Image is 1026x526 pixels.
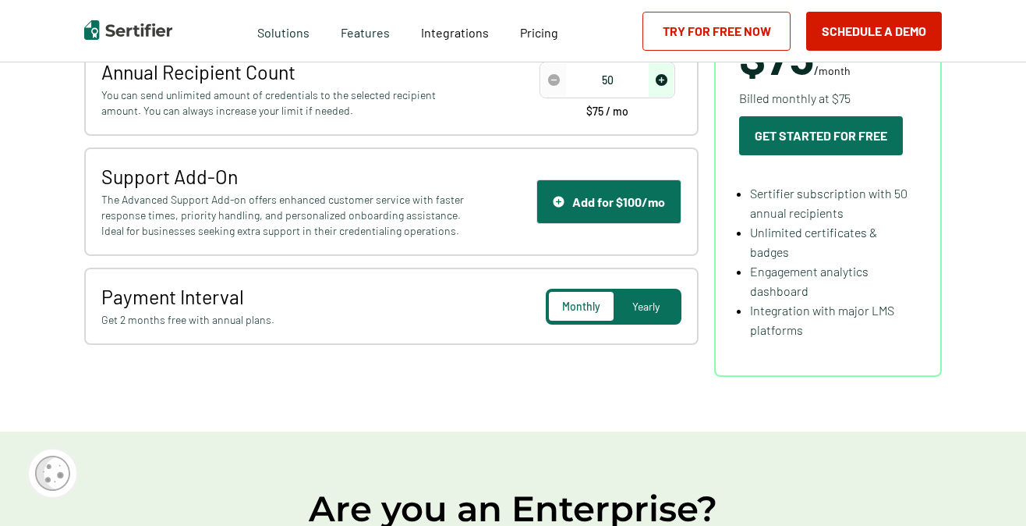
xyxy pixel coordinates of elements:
img: Support Icon [553,196,564,208]
span: Features [341,21,390,41]
iframe: Chat Widget [948,451,1026,526]
span: Engagement analytics dashboard [750,264,869,298]
span: Billed monthly at $75 [739,88,851,108]
span: Monthly [562,300,600,313]
span: Support Add-On [101,165,469,188]
span: Sertifier subscription with 50 annual recipients [750,186,907,220]
span: month [819,64,851,77]
span: Unlimited certificates & badges [750,225,877,259]
a: Try for Free Now [642,12,791,51]
span: Get 2 months free with annual plans. [101,312,469,328]
img: Cookie Popup Icon [35,456,70,491]
span: Annual Recipient Count [101,60,469,84]
a: Pricing [520,21,558,41]
img: Decrease Icon [548,74,560,86]
span: Solutions [257,21,310,41]
span: You can send unlimited amount of credentials to the selected recipient amount. You can always inc... [101,87,469,119]
span: increase number [649,63,674,97]
span: decrease number [541,63,566,97]
div: Add for $100/mo [553,194,665,209]
span: The Advanced Support Add-on offers enhanced customer service with faster response times, priority... [101,192,469,239]
img: Increase Icon [656,74,667,86]
a: Integrations [421,21,489,41]
span: / [739,33,851,80]
img: Sertifier | Digital Credentialing Platform [84,20,172,40]
span: Integration with major LMS platforms [750,303,894,337]
span: $75 / mo [586,106,628,117]
span: Payment Interval [101,285,469,308]
button: Get Started For Free [739,116,903,155]
span: Integrations [421,25,489,40]
button: Schedule a Demo [806,12,942,51]
button: Support IconAdd for $100/mo [536,179,681,224]
span: Yearly [632,300,660,313]
span: Pricing [520,25,558,40]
